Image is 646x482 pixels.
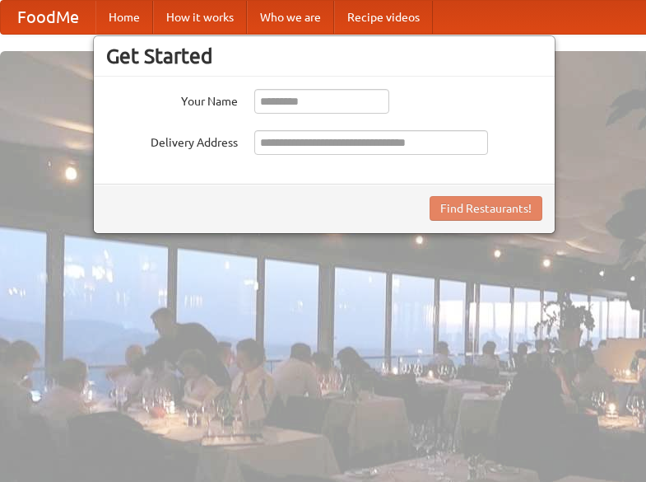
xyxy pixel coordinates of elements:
[247,1,334,34] a: Who we are
[430,196,542,221] button: Find Restaurants!
[334,1,433,34] a: Recipe videos
[106,44,542,68] h3: Get Started
[106,89,238,110] label: Your Name
[1,1,95,34] a: FoodMe
[106,130,238,151] label: Delivery Address
[153,1,247,34] a: How it works
[95,1,153,34] a: Home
